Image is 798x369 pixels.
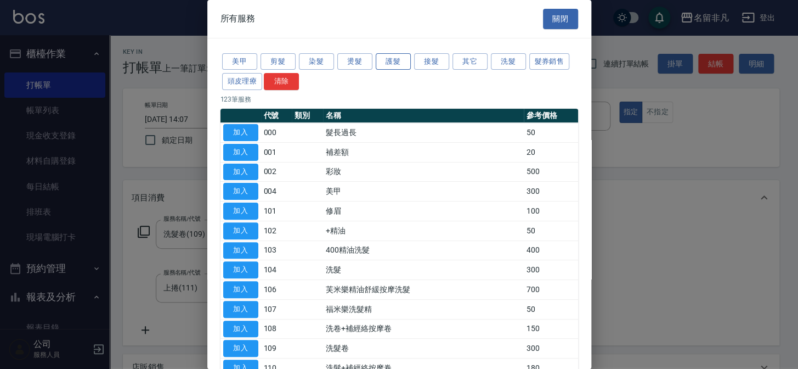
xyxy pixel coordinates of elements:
td: 20 [524,142,578,162]
td: 101 [261,202,292,221]
td: 美甲 [323,182,523,202]
td: 補差額 [323,142,523,162]
button: 剪髮 [261,53,296,70]
button: 加入 [223,203,258,220]
td: 500 [524,162,578,182]
td: 洗髮卷 [323,339,523,359]
td: 002 [261,162,292,182]
button: 加入 [223,301,258,318]
td: 300 [524,260,578,280]
th: 參考價格 [524,109,578,123]
td: 400 [524,241,578,260]
td: 50 [524,221,578,241]
td: 700 [524,280,578,300]
th: 類別 [292,109,323,123]
td: 洗卷+補經絡按摩卷 [323,319,523,339]
button: 關閉 [543,9,578,29]
td: 50 [524,299,578,319]
td: 004 [261,182,292,202]
td: 150 [524,319,578,339]
button: 接髮 [414,53,449,70]
button: 髮券銷售 [529,53,570,70]
td: 髮長過長 [323,123,523,143]
td: 300 [524,339,578,359]
td: 102 [261,221,292,241]
button: 護髮 [376,53,411,70]
td: 104 [261,260,292,280]
td: 001 [261,142,292,162]
td: 107 [261,299,292,319]
td: 300 [524,182,578,202]
button: 清除 [264,73,299,90]
td: 100 [524,202,578,221]
td: +精油 [323,221,523,241]
button: 加入 [223,321,258,338]
td: 彩妝 [323,162,523,182]
td: 400精油洗髮 [323,241,523,260]
td: 芙米樂精油舒緩按摩洗髮 [323,280,523,300]
button: 加入 [223,340,258,357]
button: 洗髮 [491,53,526,70]
td: 福米樂洗髮精 [323,299,523,319]
button: 加入 [223,222,258,239]
button: 美甲 [222,53,257,70]
td: 109 [261,339,292,359]
td: 修眉 [323,202,523,221]
p: 123 筆服務 [220,94,578,104]
th: 名稱 [323,109,523,123]
button: 燙髮 [337,53,372,70]
button: 加入 [223,183,258,200]
td: 108 [261,319,292,339]
button: 加入 [223,144,258,161]
td: 000 [261,123,292,143]
button: 加入 [223,164,258,181]
button: 頭皮理療 [222,73,263,90]
button: 加入 [223,281,258,298]
th: 代號 [261,109,292,123]
button: 加入 [223,242,258,259]
span: 所有服務 [220,13,256,24]
td: 洗髮 [323,260,523,280]
td: 106 [261,280,292,300]
button: 加入 [223,124,258,141]
button: 其它 [452,53,488,70]
td: 103 [261,241,292,260]
button: 染髮 [299,53,334,70]
button: 加入 [223,261,258,278]
td: 50 [524,123,578,143]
